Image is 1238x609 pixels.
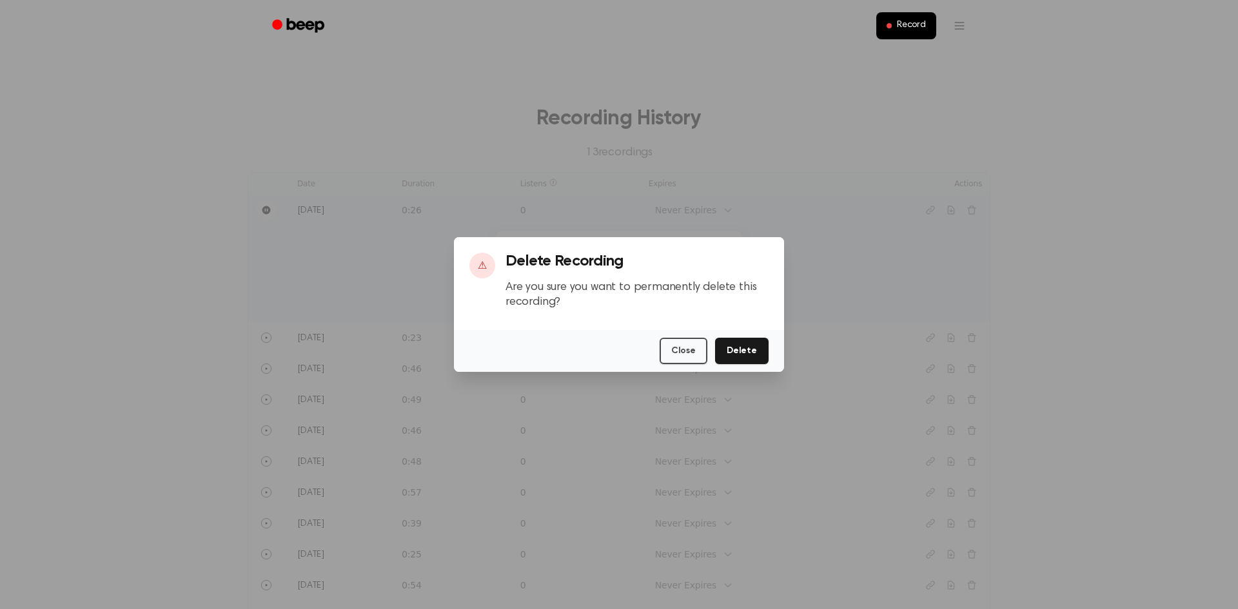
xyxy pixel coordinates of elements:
[469,253,495,278] div: ⚠
[660,338,707,364] button: Close
[506,280,769,309] p: Are you sure you want to permanently delete this recording?
[263,14,336,39] a: Beep
[944,10,975,41] button: Open menu
[715,338,769,364] button: Delete
[876,12,936,39] button: Record
[506,253,769,270] h3: Delete Recording
[897,20,926,32] span: Record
